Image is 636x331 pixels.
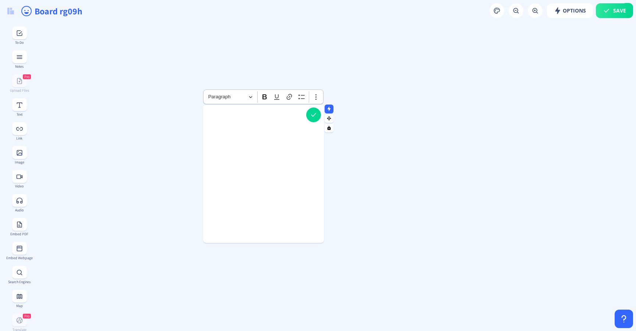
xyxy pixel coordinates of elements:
div: Text [6,112,33,116]
button: Save [596,3,633,18]
div: Image [6,160,33,164]
ion-icon: happy outline [21,5,32,17]
div: Map [6,304,33,308]
span: Pro [24,314,29,318]
div: To-Do [6,41,33,45]
div: Editor toolbar [204,90,323,104]
div: Embed Webpage [6,256,33,260]
span: Pro [24,74,29,79]
div: Rich Text Editor, main [203,105,324,122]
div: Video [6,184,33,188]
div: Notes [6,64,33,68]
div: Search Engines [6,280,33,284]
span: Paragraph [208,92,247,101]
button: Paragraph [205,91,256,103]
img: logo.svg [7,8,14,14]
div: Link [6,136,33,140]
div: Embed PDF [6,232,33,236]
span: Options [554,8,586,14]
button: Options [547,3,593,18]
div: Audio [6,208,33,212]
